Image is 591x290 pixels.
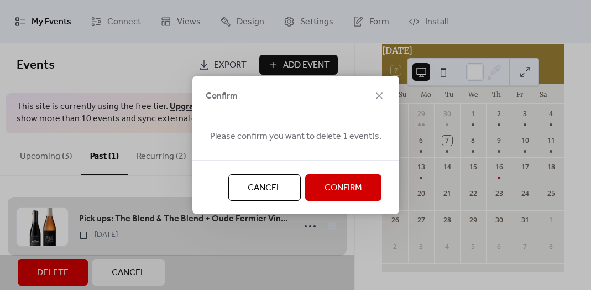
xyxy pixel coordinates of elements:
[206,90,238,103] span: Confirm
[228,174,301,201] button: Cancel
[248,182,281,195] span: Cancel
[210,130,381,143] span: Please confirm you want to delete 1 event(s.
[325,182,362,195] span: Confirm
[305,174,381,201] button: Confirm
